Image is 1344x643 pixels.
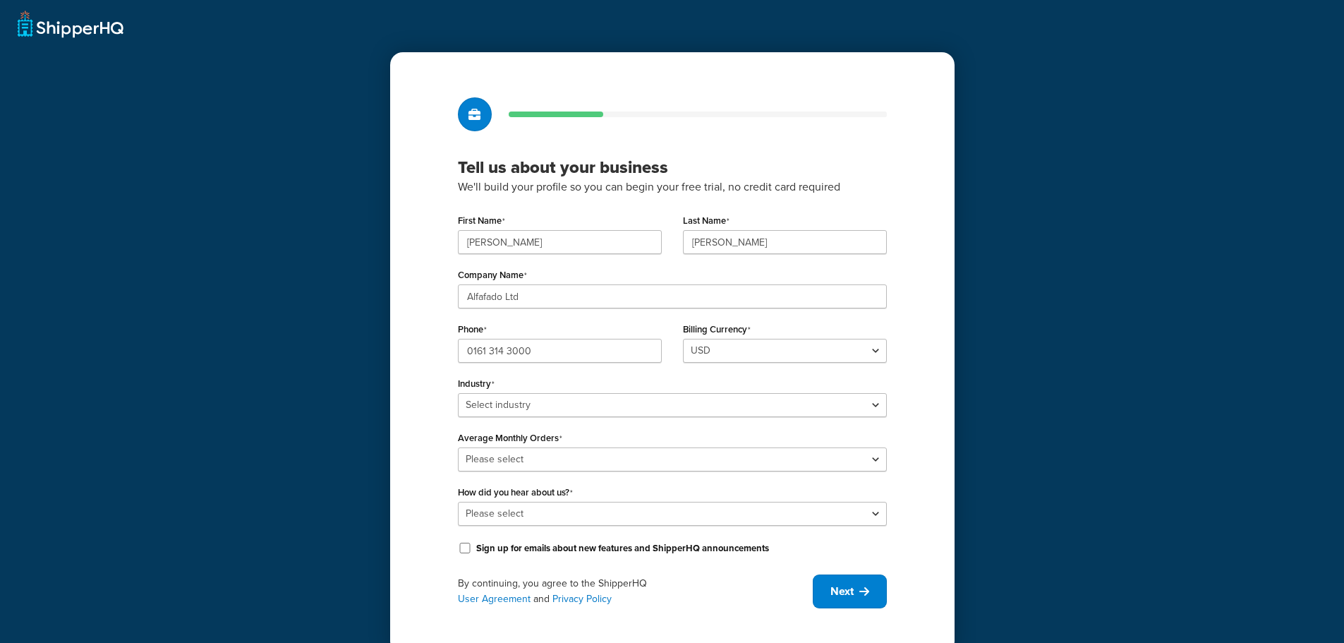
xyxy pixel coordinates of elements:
label: Last Name [683,215,729,227]
label: Company Name [458,270,527,281]
label: Phone [458,324,487,335]
p: We'll build your profile so you can begin your free trial, no credit card required [458,178,887,196]
label: Industry [458,378,495,390]
span: Next [830,584,854,599]
label: How did you hear about us? [458,487,573,498]
label: Average Monthly Orders [458,433,562,444]
button: Next [813,575,887,608]
a: Privacy Policy [552,591,612,606]
label: Sign up for emails about new features and ShipperHQ announcements [476,542,769,555]
a: User Agreement [458,591,531,606]
div: By continuing, you agree to the ShipperHQ and [458,576,813,607]
label: First Name [458,215,505,227]
label: Billing Currency [683,324,751,335]
h3: Tell us about your business [458,157,887,178]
